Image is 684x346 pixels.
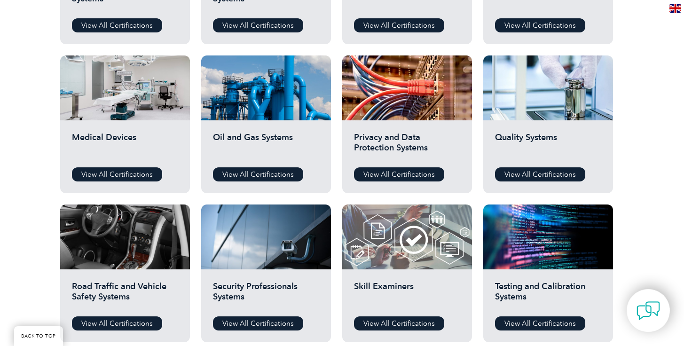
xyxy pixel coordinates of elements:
img: en [669,4,681,13]
h2: Quality Systems [495,132,601,160]
h2: Privacy and Data Protection Systems [354,132,460,160]
a: View All Certifications [495,18,585,32]
a: View All Certifications [213,316,303,330]
a: View All Certifications [213,167,303,181]
a: View All Certifications [354,167,444,181]
h2: Road Traffic and Vehicle Safety Systems [72,281,178,309]
a: View All Certifications [354,18,444,32]
a: View All Certifications [72,167,162,181]
a: View All Certifications [354,316,444,330]
a: View All Certifications [72,18,162,32]
h2: Testing and Calibration Systems [495,281,601,309]
h2: Skill Examiners [354,281,460,309]
a: View All Certifications [213,18,303,32]
a: View All Certifications [72,316,162,330]
a: View All Certifications [495,316,585,330]
a: View All Certifications [495,167,585,181]
h2: Security Professionals Systems [213,281,319,309]
h2: Medical Devices [72,132,178,160]
h2: Oil and Gas Systems [213,132,319,160]
img: contact-chat.png [637,299,660,322]
a: BACK TO TOP [14,326,63,346]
